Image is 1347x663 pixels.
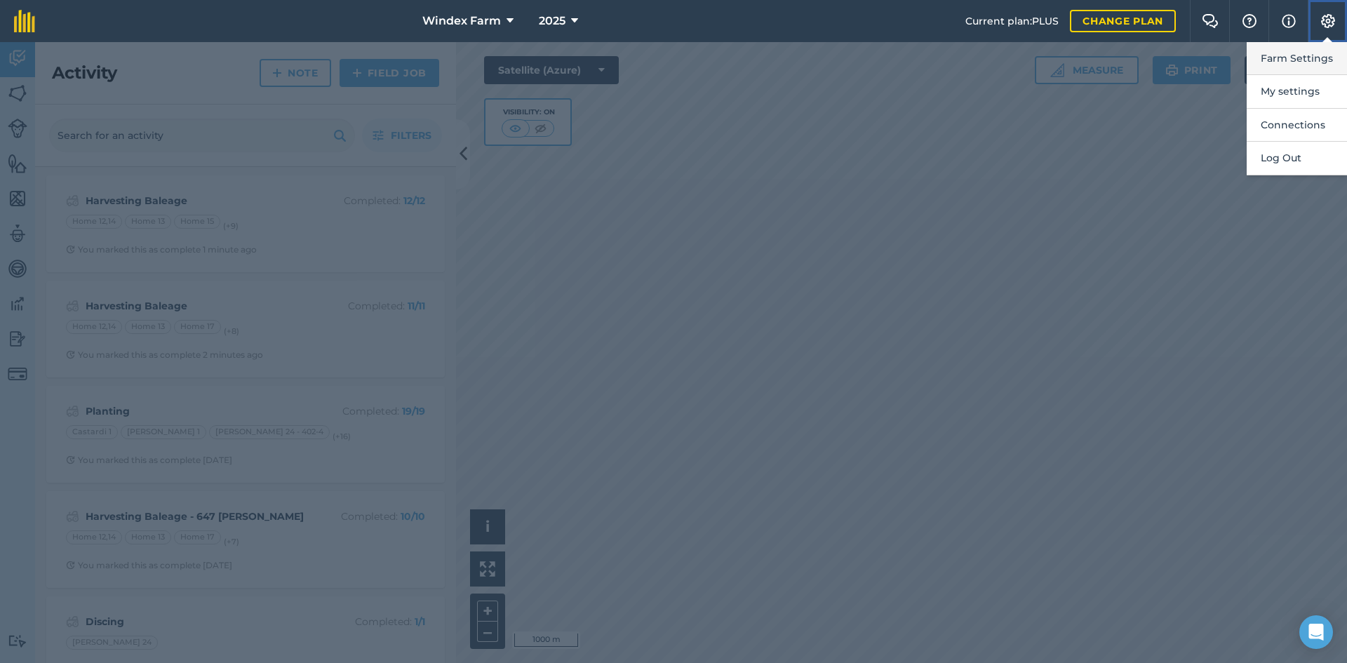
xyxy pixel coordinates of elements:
img: A question mark icon [1241,14,1258,28]
span: Current plan : PLUS [965,13,1059,29]
button: Connections [1247,109,1347,142]
span: Windex Farm [422,13,501,29]
div: Open Intercom Messenger [1299,615,1333,649]
span: 2025 [539,13,565,29]
img: Two speech bubbles overlapping with the left bubble in the forefront [1202,14,1219,28]
button: Log Out [1247,142,1347,175]
img: svg+xml;base64,PHN2ZyB4bWxucz0iaHR0cDovL3d3dy53My5vcmcvMjAwMC9zdmciIHdpZHRoPSIxNyIgaGVpZ2h0PSIxNy... [1282,13,1296,29]
a: Change plan [1070,10,1176,32]
button: Farm Settings [1247,42,1347,75]
button: My settings [1247,75,1347,108]
img: A cog icon [1320,14,1336,28]
img: fieldmargin Logo [14,10,35,32]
